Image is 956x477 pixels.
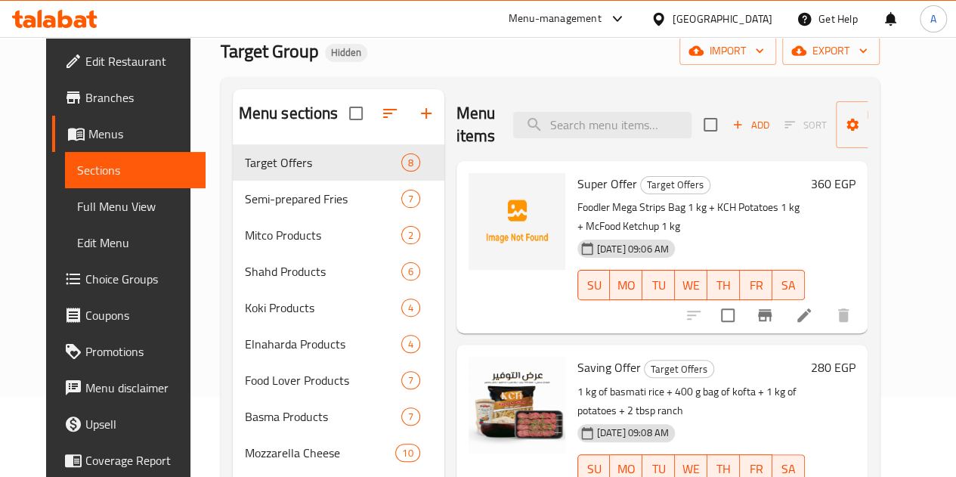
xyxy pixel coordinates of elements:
span: Target Offers [645,361,713,378]
span: Semi-prepared Fries [245,190,401,208]
span: Choice Groups [85,270,193,288]
span: Branches [85,88,193,107]
span: Food Lover Products [245,371,401,389]
span: A [930,11,936,27]
a: Branches [52,79,206,116]
span: Sections [77,161,193,179]
h6: 360 EGP [811,173,855,194]
span: 7 [402,410,419,424]
img: Saving Offer [469,357,565,454]
div: Elnaharda Products4 [233,326,444,362]
span: [DATE] 09:06 AM [591,242,675,256]
button: SA [772,270,805,300]
div: Mitco Products2 [233,217,444,253]
div: items [401,371,420,389]
span: Target Offers [641,176,710,194]
span: Edit Restaurant [85,52,193,70]
button: Add [726,113,775,137]
div: items [401,407,420,426]
a: Menu disclaimer [52,370,206,406]
div: Food Lover Products7 [233,362,444,398]
span: 4 [402,337,419,352]
span: [DATE] 09:08 AM [591,426,675,440]
span: Super Offer [577,172,637,195]
div: Koki Products4 [233,290,444,326]
span: 2 [402,228,419,243]
a: Upsell [52,406,206,442]
img: Super Offer [469,173,565,270]
h2: Menu items [456,102,496,147]
div: Target Offers [644,360,714,378]
span: Select section [695,109,726,141]
div: items [401,153,420,172]
span: Edit Menu [77,234,193,252]
a: Sections [65,152,206,188]
a: Promotions [52,333,206,370]
a: Choice Groups [52,261,206,297]
button: SU [577,270,611,300]
span: Mozzarella Cheese [245,444,396,462]
button: export [782,37,880,65]
div: Shahd Products [245,262,401,280]
span: Menu disclaimer [85,379,193,397]
h2: Menu sections [239,102,339,125]
span: TU [648,274,669,296]
span: 10 [396,446,419,460]
div: items [401,262,420,280]
span: MO [616,274,636,296]
span: SA [778,274,799,296]
h6: 280 EGP [811,357,855,378]
button: delete [825,297,862,333]
button: TH [707,270,740,300]
button: TU [642,270,675,300]
div: Mozzarella Cheese10 [233,435,444,471]
span: 7 [402,192,419,206]
span: Promotions [85,342,193,361]
div: Shahd Products6 [233,253,444,290]
button: WE [675,270,707,300]
span: Menus [88,125,193,143]
span: SU [584,274,605,296]
span: Add item [726,113,775,137]
button: Add section [408,95,444,132]
button: FR [740,270,772,300]
p: Foodler Mega Strips Bag 1 kg + KCH Potatoes 1 kg + McFood Ketchup 1 kg [577,198,805,236]
div: Target Offers [640,176,710,194]
span: 7 [402,373,419,388]
span: TH [713,274,734,296]
div: Basma Products7 [233,398,444,435]
span: WE [681,274,701,296]
span: Elnaharda Products [245,335,401,353]
span: Coverage Report [85,451,193,469]
span: Mitco Products [245,226,401,244]
span: Full Menu View [77,197,193,215]
button: Branch-specific-item [747,297,783,333]
span: Add [730,116,771,134]
span: Target Offers [245,153,401,172]
span: export [794,42,868,60]
span: 6 [402,265,419,279]
a: Edit Menu [65,225,206,261]
span: Select all sections [340,98,372,129]
div: items [401,299,420,317]
span: Koki Products [245,299,401,317]
span: Hidden [325,46,367,59]
span: 4 [402,301,419,315]
div: [GEOGRAPHIC_DATA] [673,11,772,27]
div: items [401,335,420,353]
span: import [691,42,764,60]
div: items [401,190,420,208]
span: Select to update [712,299,744,331]
span: Upsell [85,415,193,433]
div: Menu-management [509,10,602,28]
a: Menus [52,116,206,152]
a: Edit Restaurant [52,43,206,79]
div: items [395,444,419,462]
a: Coupons [52,297,206,333]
